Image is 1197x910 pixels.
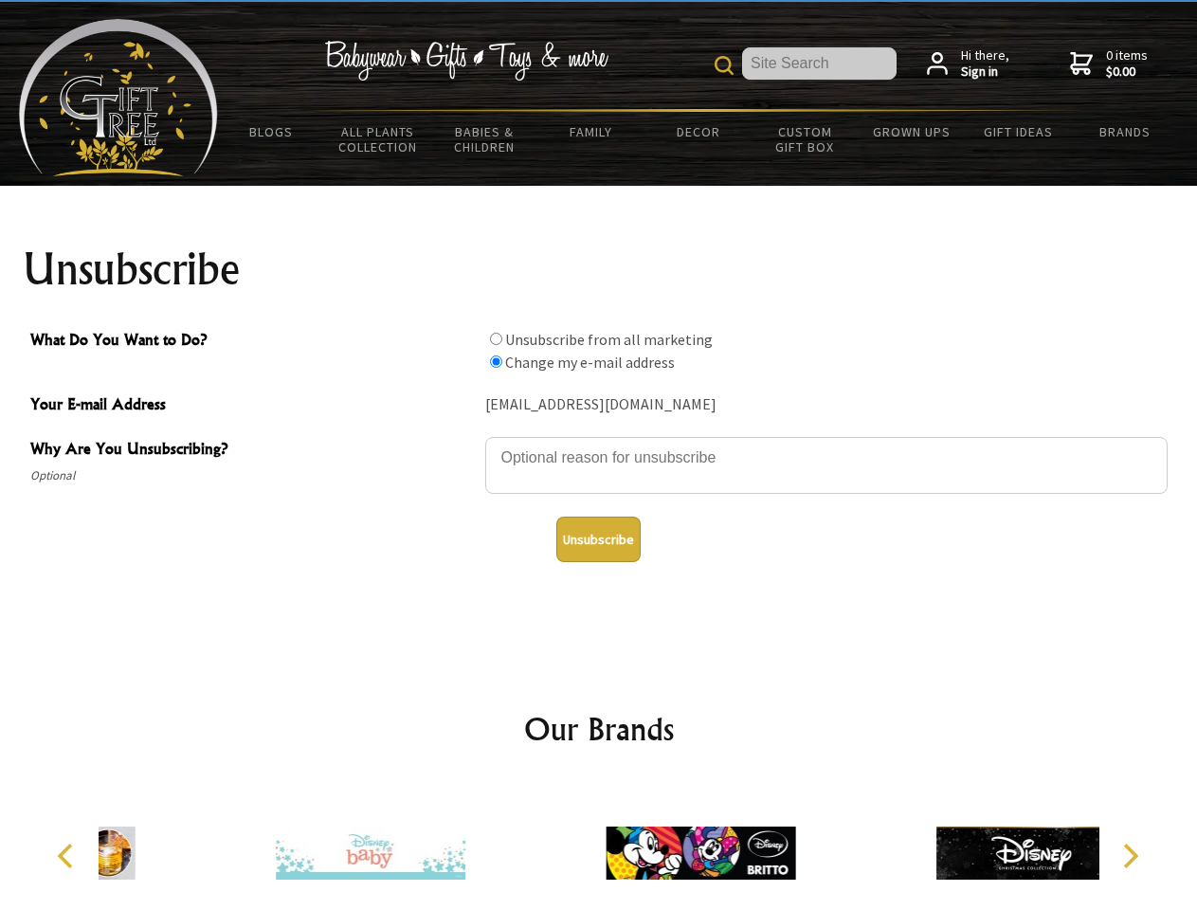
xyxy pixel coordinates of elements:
img: Babyware - Gifts - Toys and more... [19,19,218,176]
a: BLOGS [218,112,325,152]
a: Family [538,112,645,152]
input: What Do You Want to Do? [490,355,502,368]
a: Gift Ideas [965,112,1072,152]
a: Brands [1072,112,1179,152]
label: Unsubscribe from all marketing [505,330,713,349]
span: Optional [30,464,476,487]
img: Babywear - Gifts - Toys & more [324,41,608,81]
strong: $0.00 [1106,64,1148,81]
a: Decor [644,112,752,152]
input: What Do You Want to Do? [490,333,502,345]
a: 0 items$0.00 [1070,47,1148,81]
textarea: Why Are You Unsubscribing? [485,437,1168,494]
span: 0 items [1106,46,1148,81]
input: Site Search [742,47,897,80]
a: All Plants Collection [325,112,432,167]
span: Why Are You Unsubscribing? [30,437,476,464]
button: Previous [47,835,89,877]
div: [EMAIL_ADDRESS][DOMAIN_NAME] [485,391,1168,420]
a: Hi there,Sign in [927,47,1009,81]
h1: Unsubscribe [23,246,1175,292]
a: Babies & Children [431,112,538,167]
img: product search [715,56,734,75]
label: Change my e-mail address [505,353,675,372]
a: Custom Gift Box [752,112,859,167]
button: Unsubscribe [556,517,641,562]
button: Next [1109,835,1151,877]
span: What Do You Want to Do? [30,328,476,355]
strong: Sign in [961,64,1009,81]
a: Grown Ups [858,112,965,152]
span: Hi there, [961,47,1009,81]
h2: Our Brands [38,706,1160,752]
span: Your E-mail Address [30,392,476,420]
